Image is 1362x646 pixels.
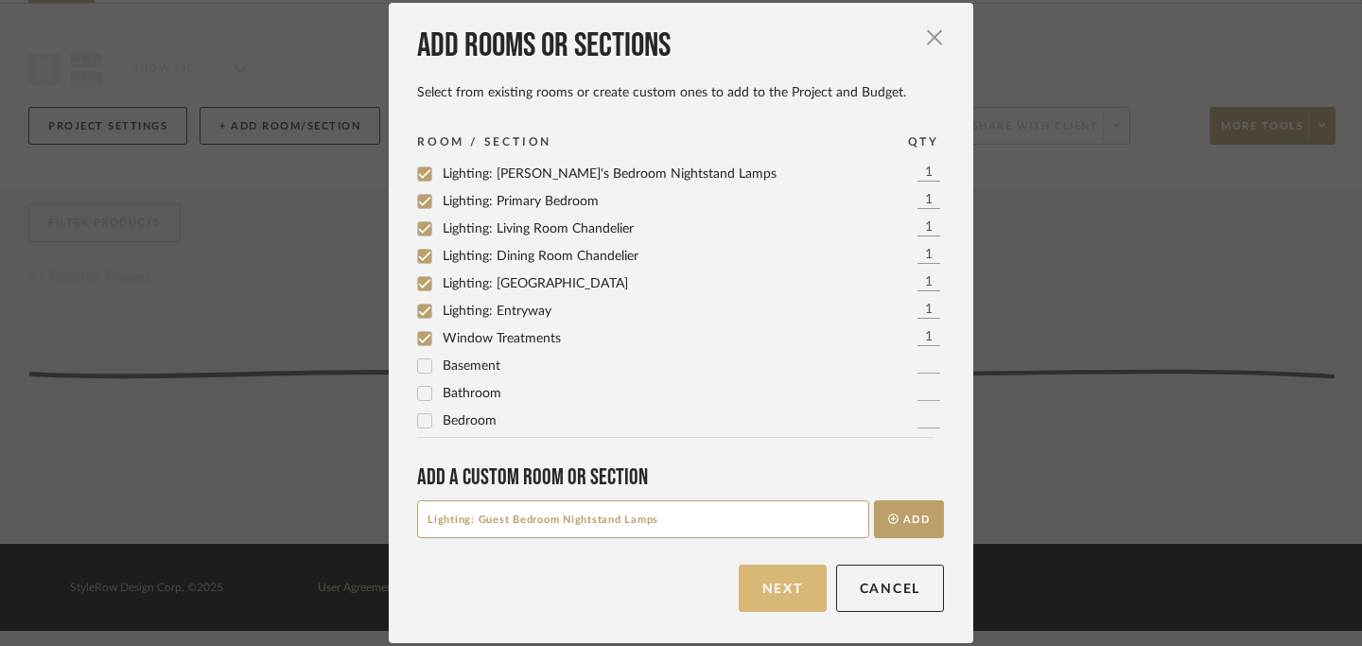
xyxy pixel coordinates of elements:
[443,332,561,345] span: Window Treatments
[417,84,944,101] div: Select from existing rooms or create custom ones to add to the Project and Budget.
[417,132,551,151] div: ROOM / SECTION
[443,250,638,263] span: Lighting: Dining Room Chandelier
[443,195,599,208] span: Lighting: Primary Bedroom
[443,387,501,400] span: Bathroom
[443,167,777,181] span: Lighting: [PERSON_NAME]'s Bedroom Nightstand Lamps
[739,565,827,612] button: Next
[443,414,497,428] span: Bedroom
[908,132,939,151] div: QTY
[417,500,869,538] input: Start typing your room (e.g., “John’s Bedroom”)
[443,222,634,236] span: Lighting: Living Room Chandelier
[836,565,945,612] button: Cancel
[443,359,500,373] span: Basement
[874,500,944,538] button: Add
[417,463,944,491] div: Add a Custom room or Section
[443,277,628,290] span: Lighting: [GEOGRAPHIC_DATA]
[443,305,551,318] span: Lighting: Entryway
[916,18,953,56] button: Close
[417,26,944,67] div: Add rooms or sections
